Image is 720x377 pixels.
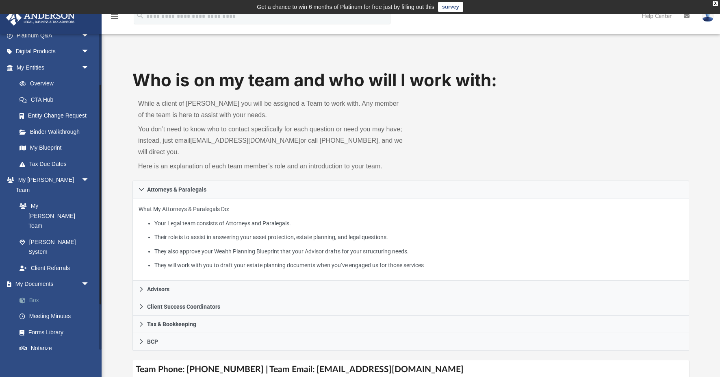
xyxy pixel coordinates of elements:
[11,260,98,276] a: Client Referrals
[11,198,93,234] a: My [PERSON_NAME] Team
[11,234,98,260] a: [PERSON_NAME] System
[132,333,689,351] a: BCP
[138,161,405,172] p: Here is an explanation of each team member’s role and an introduction to your team.
[147,321,196,327] span: Tax & Bookkeeping
[132,281,689,298] a: Advisors
[11,108,102,124] a: Entity Change Request
[11,140,98,156] a: My Blueprint
[257,2,434,12] div: Get a chance to win 6 months of Platinum for free just by filling out this
[81,27,98,44] span: arrow_drop_down
[713,1,718,6] div: close
[11,76,102,92] a: Overview
[81,44,98,60] span: arrow_drop_down
[6,59,102,76] a: My Entitiesarrow_drop_down
[138,124,405,158] p: You don’t need to know who to contact specifically for each question or need you may have; instea...
[132,316,689,333] a: Tax & Bookkeeping
[81,172,98,189] span: arrow_drop_down
[190,137,300,144] a: [EMAIL_ADDRESS][DOMAIN_NAME]
[154,246,683,257] li: They also approve your Wealth Planning Blueprint that your Advisor drafts for your structuring ne...
[11,156,102,172] a: Tax Due Dates
[11,292,102,308] a: Box
[4,10,77,26] img: Anderson Advisors Platinum Portal
[147,187,206,192] span: Attorneys & Paralegals
[438,2,463,12] a: survey
[6,276,102,292] a: My Documentsarrow_drop_down
[136,11,145,20] i: search
[132,68,689,92] h1: Who is on my team and who will I work with:
[132,298,689,316] a: Client Success Coordinators
[6,172,98,198] a: My [PERSON_NAME] Teamarrow_drop_down
[11,92,102,108] a: CTA Hub
[6,44,102,60] a: Digital Productsarrow_drop_down
[11,340,102,357] a: Notarize
[154,260,683,270] li: They will work with you to draft your estate planning documents when you’ve engaged us for those ...
[11,124,102,140] a: Binder Walkthrough
[81,59,98,76] span: arrow_drop_down
[11,308,102,325] a: Meeting Minutes
[81,276,98,293] span: arrow_drop_down
[138,98,405,121] p: While a client of [PERSON_NAME] you will be assigned a Team to work with. Any member of the team ...
[11,324,98,340] a: Forms Library
[147,339,158,344] span: BCP
[132,198,689,281] div: Attorneys & Paralegals
[110,11,119,21] i: menu
[147,304,220,309] span: Client Success Coordinators
[702,10,714,22] img: User Pic
[6,27,102,44] a: Platinum Q&Aarrow_drop_down
[147,286,169,292] span: Advisors
[132,181,689,198] a: Attorneys & Paralegals
[110,15,119,21] a: menu
[154,232,683,242] li: Their role is to assist in answering your asset protection, estate planning, and legal questions.
[139,204,683,270] p: What My Attorneys & Paralegals Do:
[154,218,683,229] li: Your Legal team consists of Attorneys and Paralegals.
